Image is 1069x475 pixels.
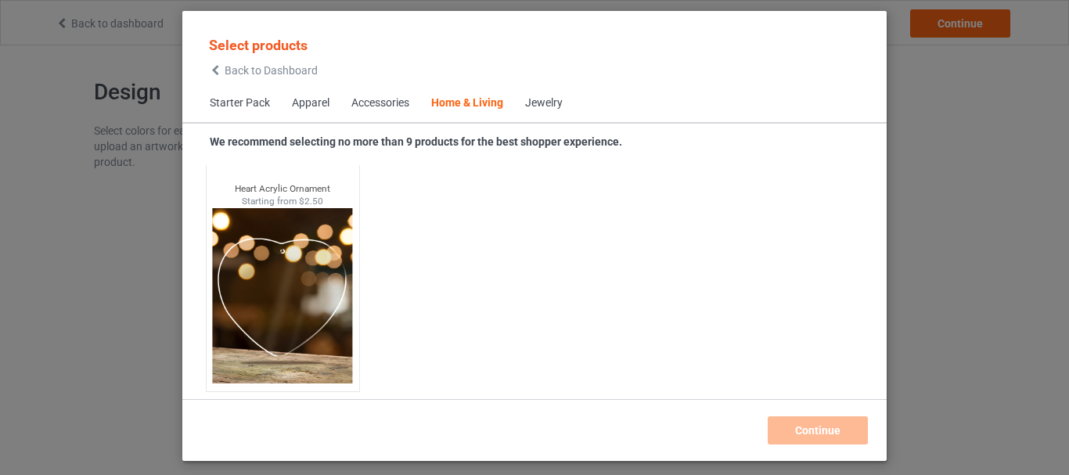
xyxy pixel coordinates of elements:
strong: We recommend selecting no more than 9 products for the best shopper experience. [210,135,622,148]
span: $2.50 [299,196,323,207]
div: Starting from [207,195,359,208]
div: Accessories [351,95,409,111]
div: Jewelry [525,95,563,111]
div: Home & Living [431,95,503,111]
span: Back to Dashboard [225,64,318,77]
span: Starter Pack [199,85,281,122]
span: Select products [209,37,308,53]
div: Heart Acrylic Ornament [207,182,359,196]
img: heart-thumbnail.png [213,208,353,383]
div: Apparel [292,95,329,111]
